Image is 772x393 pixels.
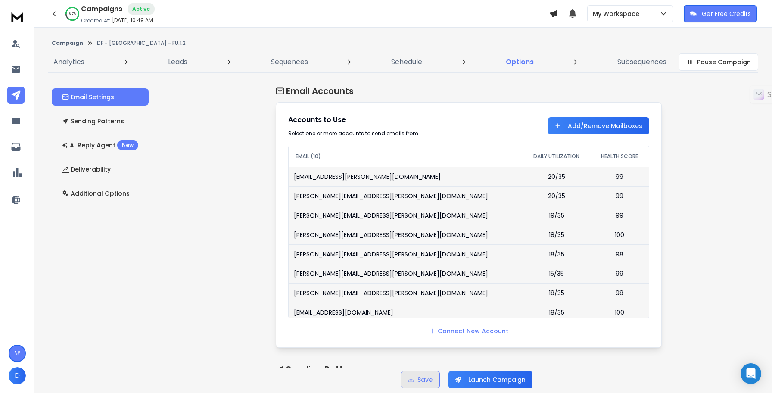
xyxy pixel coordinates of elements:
[52,161,149,178] button: Deliverability
[276,85,662,97] h1: Email Accounts
[522,283,591,303] td: 18/35
[271,57,308,67] p: Sequences
[522,264,591,283] td: 15/35
[617,57,666,67] p: Subsequences
[591,283,649,303] td: 98
[501,52,539,72] a: Options
[9,367,26,384] button: D
[741,363,761,384] div: Open Intercom Messenger
[48,52,90,72] a: Analytics
[593,9,643,18] p: My Workspace
[52,88,149,106] button: Email Settings
[591,244,649,264] td: 98
[612,52,672,72] a: Subsequences
[522,244,591,264] td: 18/35
[112,17,153,24] p: [DATE] 10:49 AM
[386,52,427,72] a: Schedule
[684,5,757,22] button: Get Free Credits
[62,117,124,125] p: Sending Patterns
[117,140,138,150] div: New
[522,167,591,186] td: 20/35
[289,146,522,167] th: EMAIL (10)
[522,206,591,225] td: 19/35
[69,11,76,16] p: 85 %
[522,146,591,167] th: DAILY UTILIZATION
[276,363,662,375] h1: Sending Pattern
[294,192,488,200] p: [PERSON_NAME][EMAIL_ADDRESS][PERSON_NAME][DOMAIN_NAME]
[591,303,649,322] td: 100
[591,206,649,225] td: 99
[294,269,488,278] p: [PERSON_NAME][EMAIL_ADDRESS][PERSON_NAME][DOMAIN_NAME]
[294,250,488,259] p: [PERSON_NAME][EMAIL_ADDRESS][PERSON_NAME][DOMAIN_NAME]
[163,52,193,72] a: Leads
[522,225,591,244] td: 18/35
[62,93,114,101] p: Email Settings
[522,303,591,322] td: 18/35
[53,57,84,67] p: Analytics
[702,9,751,18] p: Get Free Credits
[294,231,488,239] p: [PERSON_NAME][EMAIL_ADDRESS][PERSON_NAME][DOMAIN_NAME]
[506,57,534,67] p: Options
[62,189,130,198] p: Additional Options
[52,185,149,202] button: Additional Options
[401,371,440,388] button: Save
[52,40,83,47] button: Campaign
[591,146,649,167] th: HEALTH SCORE
[97,40,186,47] p: DF - [GEOGRAPHIC_DATA] - FU.1.2
[448,371,532,388] button: Launch Campaign
[522,186,591,206] td: 20/35
[391,57,422,67] p: Schedule
[294,308,393,317] p: [EMAIL_ADDRESS][DOMAIN_NAME]
[52,137,149,154] button: AI Reply AgentNew
[52,112,149,130] button: Sending Patterns
[62,165,111,174] p: Deliverability
[81,4,122,14] h1: Campaigns
[62,140,138,150] p: AI Reply Agent
[679,53,758,71] button: Pause Campaign
[168,57,187,67] p: Leads
[548,117,649,134] button: Add/Remove Mailboxes
[288,115,460,125] h1: Accounts to Use
[294,172,441,181] p: [EMAIL_ADDRESS][PERSON_NAME][DOMAIN_NAME]
[429,327,508,335] a: Connect New Account
[294,211,488,220] p: [PERSON_NAME][EMAIL_ADDRESS][PERSON_NAME][DOMAIN_NAME]
[266,52,313,72] a: Sequences
[591,225,649,244] td: 100
[591,186,649,206] td: 99
[591,167,649,186] td: 99
[9,9,26,25] img: logo
[288,130,460,137] div: Select one or more accounts to send emails from
[128,3,155,15] div: Active
[591,264,649,283] td: 99
[294,289,488,297] p: [PERSON_NAME][EMAIL_ADDRESS][PERSON_NAME][DOMAIN_NAME]
[81,17,110,24] p: Created At:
